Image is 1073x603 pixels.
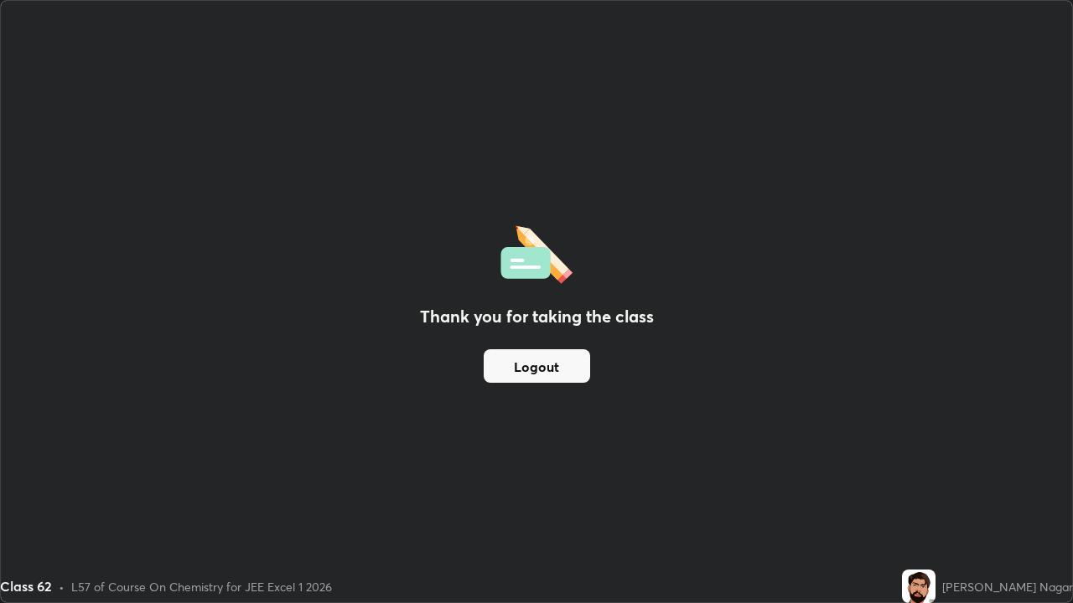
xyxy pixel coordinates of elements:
[902,569,936,603] img: 8a6df0ca86aa4bafae21e328bd8b9af3.jpg
[59,578,65,595] div: •
[420,304,654,329] h2: Thank you for taking the class
[500,220,573,284] img: offlineFeedback.1438e8b3.svg
[71,578,332,595] div: L57 of Course On Chemistry for JEE Excel 1 2026
[942,578,1073,595] div: [PERSON_NAME] Nagar
[484,349,590,383] button: Logout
